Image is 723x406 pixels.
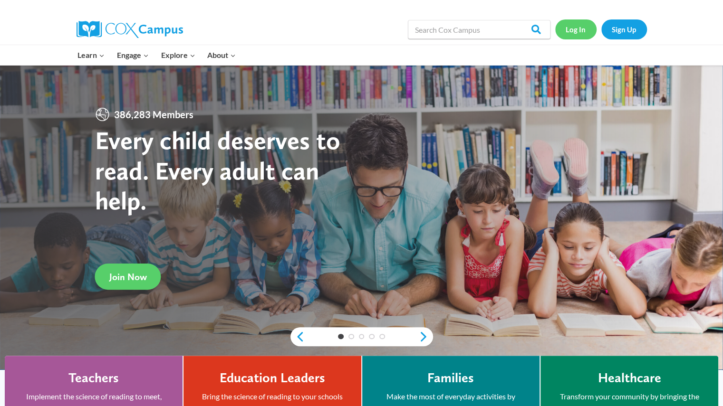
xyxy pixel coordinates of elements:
[110,107,197,122] span: 386,283 Members
[601,19,647,39] a: Sign Up
[348,334,354,340] a: 2
[72,45,111,65] button: Child menu of Learn
[290,327,433,346] div: content slider buttons
[201,45,242,65] button: Child menu of About
[408,20,550,39] input: Search Cox Campus
[555,19,597,39] a: Log In
[598,370,661,386] h4: Healthcare
[338,334,344,340] a: 1
[359,334,365,340] a: 3
[369,334,375,340] a: 4
[379,334,385,340] a: 5
[77,21,183,38] img: Cox Campus
[220,370,325,386] h4: Education Leaders
[555,19,647,39] nav: Secondary Navigation
[111,45,155,65] button: Child menu of Engage
[290,331,305,342] a: previous
[95,125,340,216] strong: Every child deserves to read. Every adult can help.
[72,45,242,65] nav: Primary Navigation
[68,370,119,386] h4: Teachers
[427,370,474,386] h4: Families
[95,264,161,290] a: Join Now
[419,331,433,342] a: next
[109,271,147,283] span: Join Now
[155,45,202,65] button: Child menu of Explore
